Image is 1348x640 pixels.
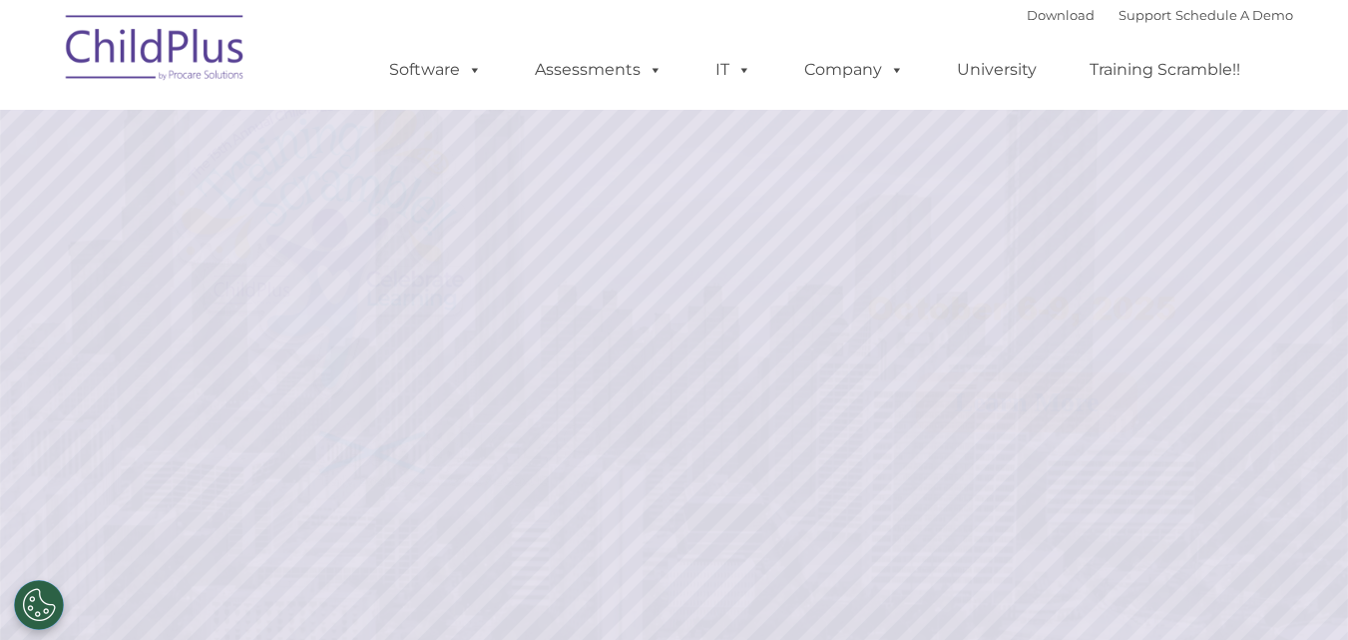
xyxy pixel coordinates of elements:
a: Support [1119,7,1171,23]
a: Assessments [515,50,682,90]
img: ChildPlus by Procare Solutions [56,1,255,101]
font: | [1027,7,1293,23]
a: Software [369,50,502,90]
a: Download [1027,7,1095,23]
button: Cookies Settings [14,580,64,630]
a: Training Scramble!! [1070,50,1260,90]
a: University [937,50,1057,90]
a: Learn More [916,372,1138,432]
a: Company [784,50,924,90]
a: IT [695,50,771,90]
a: Schedule A Demo [1175,7,1293,23]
